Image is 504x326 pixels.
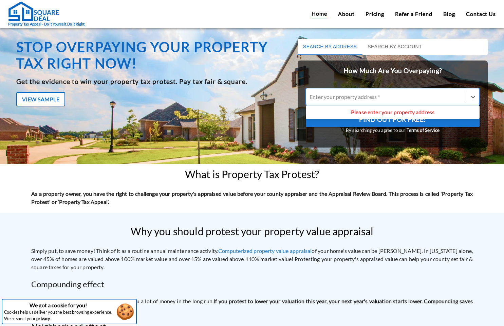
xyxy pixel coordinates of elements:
[114,303,136,321] button: Accept cookies
[16,92,65,106] button: View Sample
[366,10,384,18] a: Pricing
[359,114,426,125] span: Find Out For Free!
[36,316,50,322] a: privacy
[395,10,432,18] a: Refer a Friend
[407,127,440,133] a: Terms of Service
[218,247,312,254] a: Computerized property value appraisal
[298,61,488,81] h2: How Much Are You Overpaying?
[131,225,374,237] h2: Why you should protest your property value appraisal
[338,10,355,18] a: About
[466,10,496,18] a: Contact Us
[443,10,455,18] a: Blog
[306,127,480,134] small: By searching you agree to our
[8,1,59,21] img: Square Deal
[362,39,427,55] button: Search by Account
[31,298,473,312] strong: If you protest to lower your valuation this year, your next year's valuation starts lower. Compou...
[31,247,473,271] p: Simply put, to save money! Think of it as a routine annual maintenance activity. of your home's v...
[31,278,473,290] h2: Compounding effect
[16,39,288,71] h1: Stop overpaying your property tax right now!
[306,111,480,127] button: Find Out For Free!
[298,39,362,55] button: Search by Address
[16,78,247,85] b: Get the evidence to win your property tax protest. Pay tax fair & square.
[185,168,319,180] h2: What is Property Tax Protest?
[312,10,327,18] a: Home
[30,302,87,308] strong: We got a cookie for you!
[4,309,113,322] p: Cookies help us deliver you the best browsing experience. We respect your .
[298,39,488,55] div: basic tabs example
[31,190,473,205] strong: As a property owner, you have the right to challenge your property's appraised value before your ...
[306,107,480,118] div: Please enter your property address
[8,1,85,27] a: Property Tax Appeal - Do it Yourself. Do it Right.
[31,297,473,313] p: Consistently protesting every year saves you a lot of money in the long run.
